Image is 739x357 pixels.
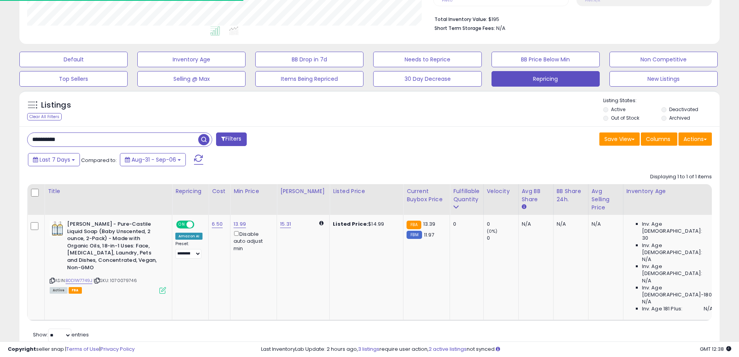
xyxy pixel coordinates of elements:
button: BB Price Below Min [492,52,600,67]
small: FBA [407,221,421,229]
button: Needs to Reprice [373,52,481,67]
span: Inv. Age [DEMOGRAPHIC_DATA]: [642,242,713,256]
a: 15.31 [280,220,291,228]
b: [PERSON_NAME] - Pure-Castile Liquid Soap (Baby Unscented, 2 ounce, 2-Pack) - Made with Organic Oi... [67,221,161,273]
span: FBA [69,287,82,294]
span: Compared to: [81,157,117,164]
span: Inv. Age [DEMOGRAPHIC_DATA]: [642,263,713,277]
label: Active [611,106,625,113]
label: Out of Stock [611,115,639,121]
span: 11.97 [424,231,434,239]
span: N/A [642,298,651,305]
button: Items Being Repriced [255,71,363,87]
small: Avg BB Share. [522,204,526,211]
div: Displaying 1 to 1 of 1 items [650,173,712,181]
span: ON [177,221,187,228]
button: Repricing [492,71,600,87]
button: Default [19,52,128,67]
div: ASIN: [50,221,166,293]
div: Preset: [175,241,202,259]
span: N/A [496,24,505,32]
div: Disable auto adjust min [234,230,271,252]
a: 2 active listings [429,345,467,353]
small: FBM [407,231,422,239]
label: Archived [669,115,690,121]
div: Current Buybox Price [407,187,447,204]
b: Total Inventory Value: [434,16,487,23]
div: Avg BB Share [522,187,550,204]
span: 13.39 [423,220,436,228]
button: Non Competitive [609,52,718,67]
span: Inv. Age [DEMOGRAPHIC_DATA]: [642,221,713,235]
button: Selling @ Max [137,71,246,87]
div: N/A [522,221,547,228]
div: Last InventoryLab Update: 2 hours ago, require user action, not synced. [261,346,731,353]
span: Columns [646,135,670,143]
span: 2025-09-16 12:38 GMT [700,345,731,353]
span: Inv. Age 181 Plus: [642,305,683,312]
div: BB Share 24h. [557,187,585,204]
small: (0%) [487,228,498,234]
div: Title [48,187,169,195]
div: [PERSON_NAME] [280,187,326,195]
div: N/A [557,221,582,228]
div: Cost [212,187,227,195]
div: Fulfillable Quantity [453,187,480,204]
span: | SKU: 1070079746 [93,277,137,284]
button: Actions [678,132,712,146]
strong: Copyright [8,345,36,353]
b: Short Term Storage Fees: [434,25,495,31]
button: Columns [641,132,677,146]
img: 51TIUe4QniL._SL40_.jpg [50,221,65,236]
a: 6.50 [212,220,223,228]
span: Inv. Age [DEMOGRAPHIC_DATA]-180: [642,284,713,298]
span: N/A [704,305,713,312]
button: Last 7 Days [28,153,80,166]
span: Show: entries [33,331,89,338]
div: Velocity [487,187,515,195]
span: Aug-31 - Sep-06 [132,156,176,164]
b: Listed Price: [333,220,368,228]
li: $195 [434,14,706,23]
div: $14.99 [333,221,397,228]
div: 0 [453,221,477,228]
div: Listed Price [333,187,400,195]
a: Terms of Use [66,345,99,353]
label: Deactivated [669,106,698,113]
button: Inventory Age [137,52,246,67]
span: OFF [193,221,206,228]
span: 30 [642,235,648,242]
button: Aug-31 - Sep-06 [120,153,186,166]
div: Clear All Filters [27,113,62,120]
button: 30 Day Decrease [373,71,481,87]
button: Save View [599,132,640,146]
div: Avg Selling Price [592,187,620,212]
span: All listings currently available for purchase on Amazon [50,287,67,294]
div: Repricing [175,187,205,195]
button: Filters [216,132,246,146]
a: Privacy Policy [100,345,135,353]
div: N/A [592,221,617,228]
i: Calculated using Dynamic Max Price. [319,221,324,226]
span: N/A [642,256,651,263]
div: Min Price [234,187,273,195]
h5: Listings [41,100,71,111]
button: New Listings [609,71,718,87]
div: Inventory Age [627,187,716,195]
span: Last 7 Days [40,156,70,164]
div: 0 [487,221,518,228]
a: B0D1W7749J [66,277,92,284]
div: seller snap | | [8,346,135,353]
div: 0 [487,235,518,242]
p: Listing States: [603,97,720,104]
button: BB Drop in 7d [255,52,363,67]
span: N/A [642,277,651,284]
div: Amazon AI [175,233,202,240]
a: 13.99 [234,220,246,228]
button: Top Sellers [19,71,128,87]
a: 3 listings [358,345,379,353]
